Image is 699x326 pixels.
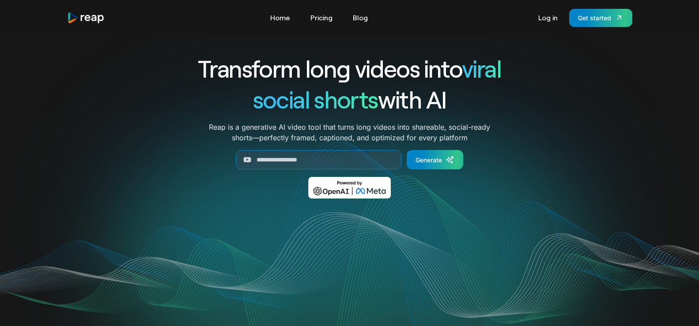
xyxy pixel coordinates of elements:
a: Log in [534,11,562,25]
div: Generate [416,155,442,165]
a: Get started [569,9,632,27]
p: Reap is a generative AI video tool that turns long videos into shareable, social-ready shorts—per... [209,122,490,143]
img: reap logo [67,12,105,24]
div: Get started [578,13,611,22]
a: Blog [348,11,372,25]
span: social shorts [253,85,378,113]
span: viral [462,54,501,82]
h1: Transform long videos into [166,53,533,84]
h1: with AI [166,84,533,115]
a: Pricing [306,11,337,25]
a: home [67,12,105,24]
img: Powered by OpenAI & Meta [308,177,391,199]
a: Generate [407,150,463,169]
a: Home [266,11,295,25]
form: Generate Form [166,150,533,169]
